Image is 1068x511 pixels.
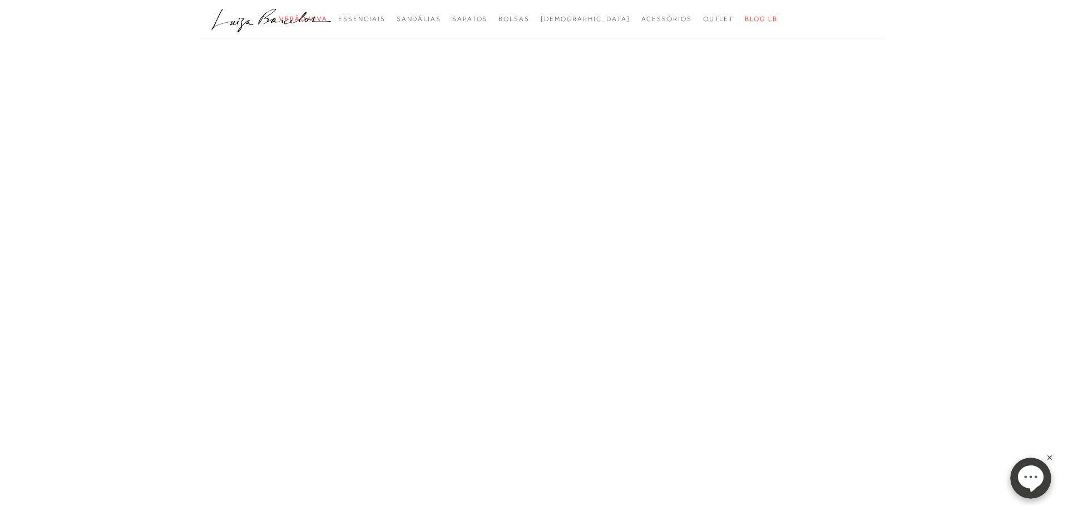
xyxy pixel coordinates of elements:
[452,9,487,29] a: categoryNavScreenReaderText
[279,15,327,23] span: Verão Viva
[452,15,487,23] span: Sapatos
[397,9,441,29] a: categoryNavScreenReaderText
[338,9,385,29] a: categoryNavScreenReaderText
[279,9,327,29] a: categoryNavScreenReaderText
[397,15,441,23] span: Sandálias
[498,9,530,29] a: categoryNavScreenReaderText
[641,9,692,29] a: categoryNavScreenReaderText
[498,15,530,23] span: Bolsas
[703,15,734,23] span: Outlet
[641,15,692,23] span: Acessórios
[745,9,777,29] a: BLOG LB
[338,15,385,23] span: Essenciais
[541,9,630,29] a: noSubCategoriesText
[745,15,777,23] span: BLOG LB
[541,15,630,23] span: [DEMOGRAPHIC_DATA]
[703,9,734,29] a: categoryNavScreenReaderText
